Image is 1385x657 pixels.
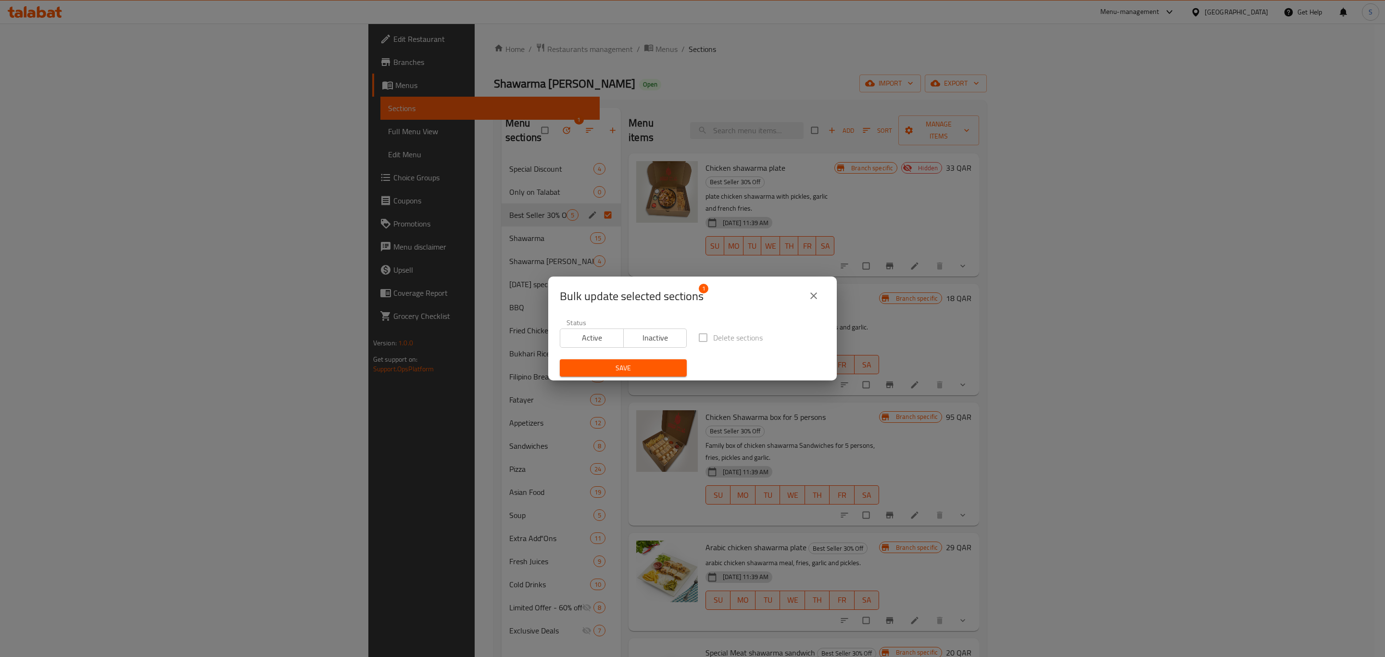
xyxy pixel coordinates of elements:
[623,328,687,348] button: Inactive
[560,359,687,377] button: Save
[713,332,763,343] span: Delete sections
[699,284,708,293] span: 1
[560,328,624,348] button: Active
[567,362,679,374] span: Save
[628,331,683,345] span: Inactive
[802,284,825,307] button: close
[564,331,620,345] span: Active
[560,289,704,304] span: Selected section count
